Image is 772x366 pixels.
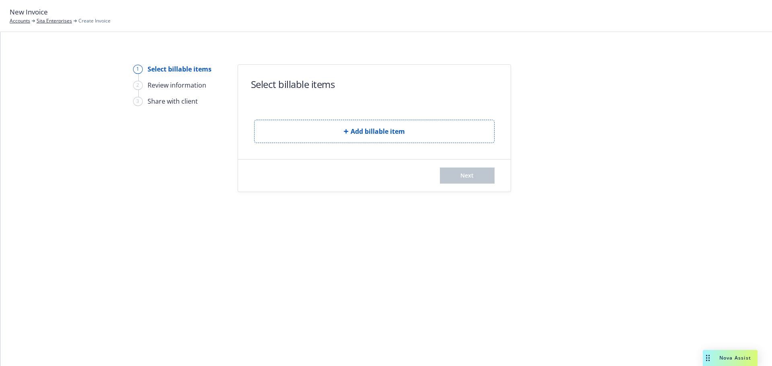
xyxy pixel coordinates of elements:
[703,350,713,366] div: Drag to move
[133,81,143,90] div: 2
[37,17,72,25] a: Sita Enterprises
[460,172,474,179] span: Next
[254,120,495,143] button: Add billable item
[133,65,143,74] div: 1
[703,350,758,366] button: Nova Assist
[10,17,30,25] a: Accounts
[351,127,405,136] span: Add billable item
[251,78,335,91] h1: Select billable items
[133,97,143,106] div: 3
[10,7,48,17] span: New Invoice
[148,96,198,106] div: Share with client
[78,17,111,25] span: Create Invoice
[719,354,751,361] span: Nova Assist
[148,64,211,74] div: Select billable items
[148,80,206,90] div: Review information
[440,168,495,184] button: Next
